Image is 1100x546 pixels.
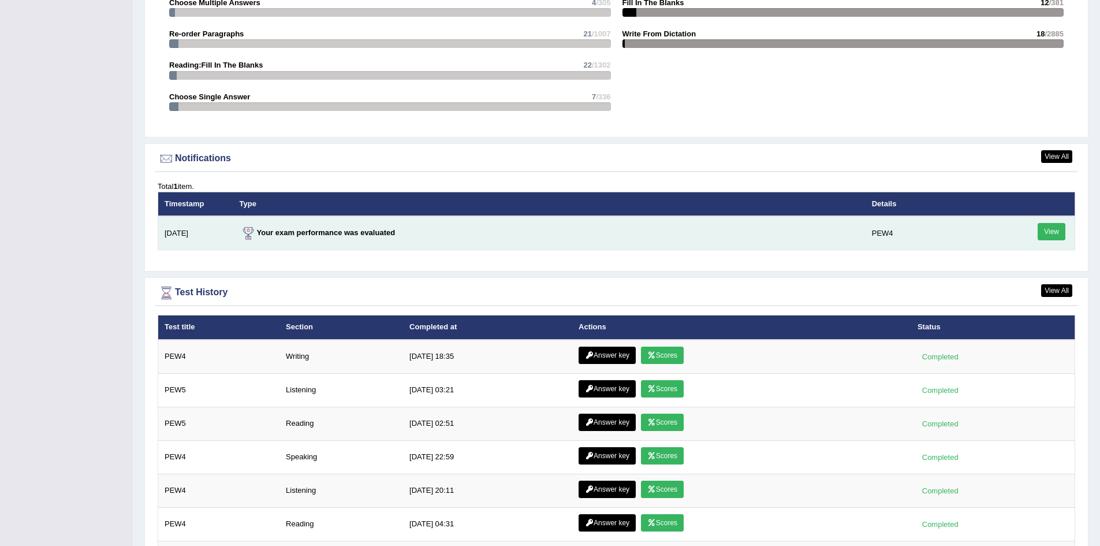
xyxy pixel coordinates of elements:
span: /1302 [592,61,611,69]
div: Completed [918,351,963,363]
div: Completed [918,451,963,463]
td: PEW4 [158,507,280,541]
a: Scores [641,347,684,364]
th: Status [911,315,1075,340]
td: PEW5 [158,407,280,440]
a: Answer key [579,481,636,498]
td: [DATE] 22:59 [403,440,572,474]
td: PEW5 [158,373,280,407]
th: Timestamp [158,192,233,216]
th: Completed at [403,315,572,340]
strong: Re-order Paragraphs [169,29,244,38]
td: [DATE] [158,216,233,250]
a: Scores [641,514,684,532]
td: Listening [279,373,403,407]
td: Listening [279,474,403,507]
th: Section [279,315,403,340]
a: Scores [641,414,684,431]
strong: Your exam performance was evaluated [240,228,396,237]
a: Answer key [579,514,636,532]
span: 7 [592,92,596,101]
strong: Choose Single Answer [169,92,250,101]
span: /336 [596,92,610,101]
div: Completed [918,485,963,497]
a: Scores [641,447,684,465]
div: Total item. [158,181,1075,192]
span: 21 [583,29,591,38]
td: Speaking [279,440,403,474]
td: [DATE] 20:11 [403,474,572,507]
th: Actions [572,315,911,340]
td: [DATE] 04:31 [403,507,572,541]
a: View [1038,223,1065,240]
td: [DATE] 03:21 [403,373,572,407]
div: Completed [918,384,963,396]
div: Test History [158,284,1075,302]
a: Answer key [579,380,636,398]
div: Notifications [158,150,1075,168]
td: Reading [279,407,403,440]
td: Writing [279,340,403,374]
th: Details [866,192,1006,216]
b: 1 [173,182,177,191]
span: 18 [1036,29,1045,38]
div: Completed [918,418,963,430]
a: Answer key [579,414,636,431]
a: Answer key [579,347,636,364]
a: View All [1041,284,1072,297]
td: PEW4 [866,216,1006,250]
td: PEW4 [158,474,280,507]
a: View All [1041,150,1072,163]
span: 22 [583,61,591,69]
th: Test title [158,315,280,340]
td: PEW4 [158,340,280,374]
span: /2885 [1045,29,1064,38]
th: Type [233,192,866,216]
a: Scores [641,481,684,498]
td: Reading [279,507,403,541]
span: /1007 [592,29,611,38]
a: Scores [641,380,684,398]
td: PEW4 [158,440,280,474]
td: [DATE] 18:35 [403,340,572,374]
a: Answer key [579,447,636,465]
td: [DATE] 02:51 [403,407,572,440]
strong: Write From Dictation [622,29,696,38]
div: Completed [918,518,963,530]
strong: Reading:Fill In The Blanks [169,61,263,69]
